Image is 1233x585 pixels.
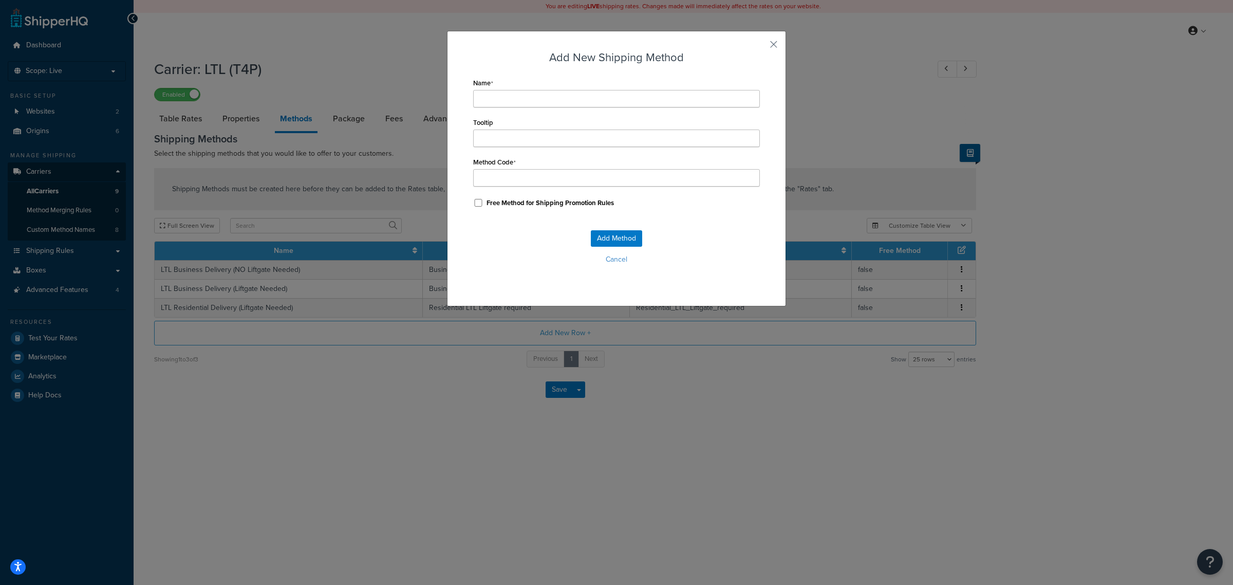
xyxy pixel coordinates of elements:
[473,119,493,126] label: Tooltip
[473,49,760,65] h3: Add New Shipping Method
[473,252,760,267] button: Cancel
[473,79,493,87] label: Name
[487,198,614,208] label: Free Method for Shipping Promotion Rules
[473,158,516,167] label: Method Code
[591,230,642,247] button: Add Method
